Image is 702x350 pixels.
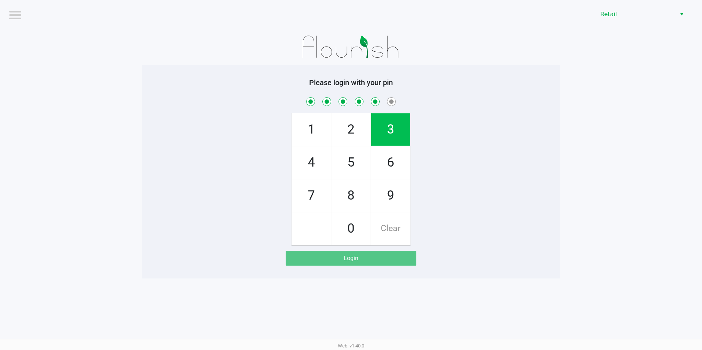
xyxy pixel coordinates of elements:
span: 9 [371,179,410,212]
span: 4 [292,146,331,179]
span: Retail [600,10,672,19]
span: 0 [332,212,370,245]
span: 6 [371,146,410,179]
span: 2 [332,113,370,146]
h5: Please login with your pin [147,78,555,87]
span: 3 [371,113,410,146]
span: Clear [371,212,410,245]
span: 1 [292,113,331,146]
span: 8 [332,179,370,212]
span: Web: v1.40.0 [338,343,364,349]
button: Select [676,8,687,21]
span: 7 [292,179,331,212]
span: 5 [332,146,370,179]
